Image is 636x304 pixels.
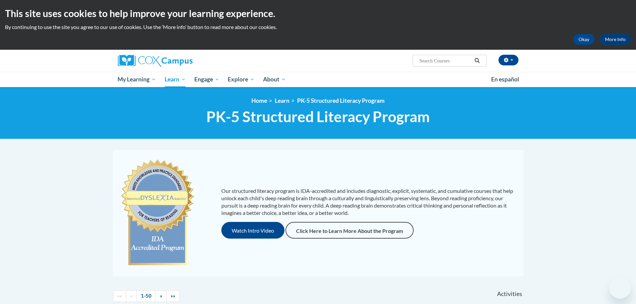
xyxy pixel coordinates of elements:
[419,57,472,65] input: Search Courses
[114,72,161,87] a: My Learning
[120,156,196,270] img: c477cda6-e343-453b-bfce-d6f9e9818e1c.png
[491,76,519,83] span: En español
[600,34,631,45] a: More Info
[113,290,126,302] a: Begining
[165,75,186,83] span: Learn
[118,55,245,67] a: Cox Campus
[573,34,595,45] button: Okay
[259,72,290,87] a: About
[194,75,219,83] span: Engage
[223,72,259,87] a: Explore
[160,72,190,87] a: Learn
[5,23,631,31] p: By continuing to use the site you agree to our use of cookies. Use the ‘More info’ button to read...
[156,290,167,302] a: Next
[137,290,156,302] a: 1-50
[263,75,286,83] span: About
[221,222,284,239] button: Watch Intro Video
[275,97,289,104] a: Learn
[130,293,133,299] span: «
[160,293,162,299] span: »
[498,55,518,65] button: Account Settings
[118,75,156,83] span: My Learning
[221,187,517,217] p: Our structured literacy program is IDA-accredited and includes diagnostic, explicit, systematic, ...
[166,290,180,302] a: End
[609,277,631,299] iframe: Button to launch messaging window
[5,7,631,20] h2: This site uses cookies to help improve your learning experience.
[117,293,122,299] span: ««
[228,75,254,83] span: Explore
[118,55,193,67] img: Cox Campus
[190,72,224,87] a: Engage
[171,293,175,299] span: »»
[297,97,385,104] a: PK-5 Structured Literacy Program
[472,57,482,65] button: Search
[108,72,528,87] div: Main menu
[126,290,137,302] a: Previous
[497,290,522,298] span: Activities
[206,108,430,125] span: PK-5 Structured Literacy Program
[251,97,267,104] a: Home
[487,72,523,86] a: En español
[285,222,414,239] a: Click Here to Learn More About the Program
